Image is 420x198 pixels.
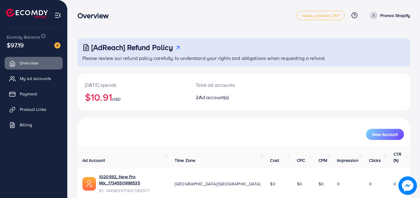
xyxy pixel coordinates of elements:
[20,60,38,66] span: Overview
[112,96,121,102] span: USD
[337,181,340,187] span: 0
[367,11,410,19] a: Pronex Shopify
[393,181,396,187] span: 0
[369,181,372,187] span: 0
[196,95,264,100] h2: 2
[5,103,63,116] a: Product Links
[85,81,181,89] p: [DATE] spends
[398,176,417,195] img: image
[7,40,24,49] span: $97.19
[6,9,48,18] img: logo
[369,157,381,163] span: Clicks
[54,42,60,48] img: image
[85,91,181,103] h2: $10.91
[20,122,32,128] span: Billing
[270,181,275,187] span: $0
[318,157,327,163] span: CPM
[337,157,359,163] span: Impression
[5,119,63,131] a: Billing
[297,157,305,163] span: CPC
[175,181,260,187] span: [GEOGRAPHIC_DATA]/[GEOGRAPHIC_DATA]
[20,106,46,112] span: Product Links
[393,151,401,163] span: CTR (%)
[302,14,339,18] span: metap_pakistan_001
[54,12,61,19] img: menu
[20,91,37,97] span: Payment
[199,94,229,101] span: Ad account(s)
[196,81,264,89] p: Total ad accounts
[297,181,302,187] span: $0
[99,174,165,186] a: 1020592_New Pro Mix_1734550996535
[372,132,398,137] span: New Account
[5,57,63,69] a: Overview
[380,12,410,19] p: Pronex Shopify
[99,187,165,194] span: ID: 7449839774317182977
[318,181,324,187] span: $0
[366,129,404,140] button: New Account
[82,177,96,191] img: ic-ads-acc.e4c84228.svg
[91,43,173,52] h3: [AdReach] Refund Policy
[7,34,40,40] span: Ecomdy Balance
[297,11,345,20] a: metap_pakistan_001
[20,75,51,82] span: My ad accounts
[270,157,279,163] span: Cost
[82,54,406,62] p: Please review our refund policy carefully to understand your rights and obligations when requesti...
[82,157,105,163] span: Ad Account
[5,72,63,85] a: My ad accounts
[175,157,195,163] span: Time Zone
[5,88,63,100] a: Payment
[77,11,114,20] h3: Overview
